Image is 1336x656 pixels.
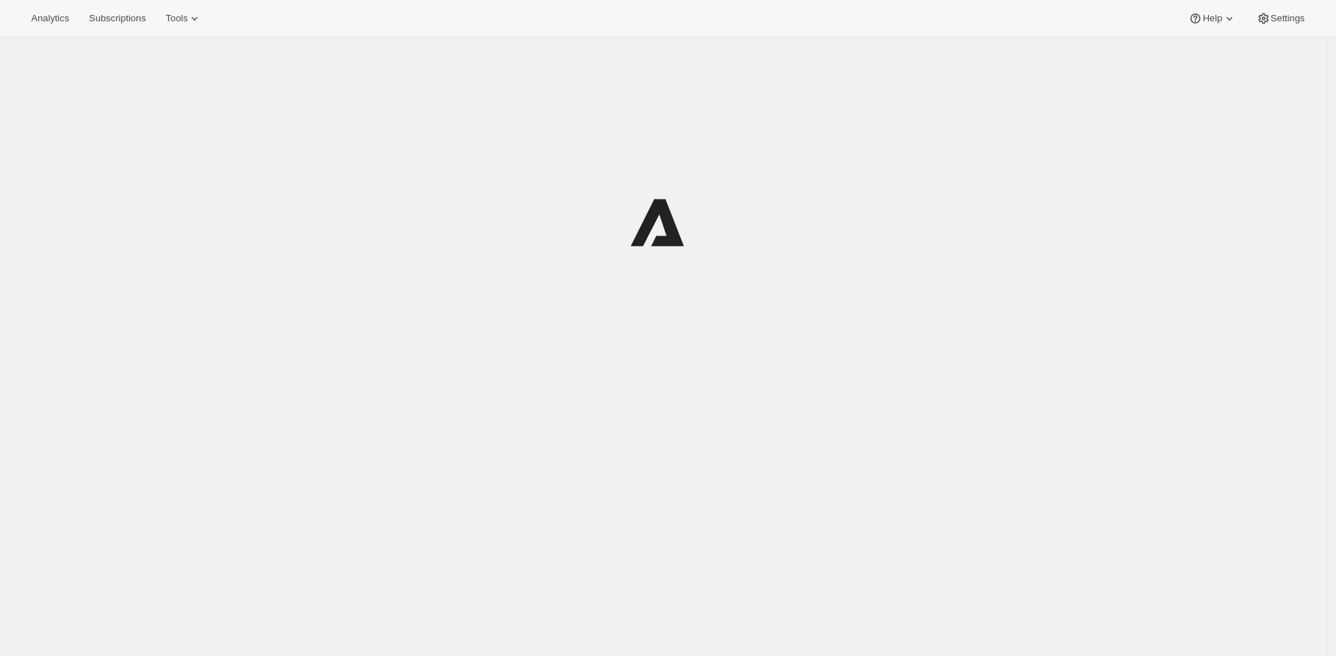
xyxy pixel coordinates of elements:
span: Tools [165,13,188,24]
span: Help [1202,13,1222,24]
button: Subscriptions [80,9,154,28]
button: Help [1180,9,1244,28]
span: Analytics [31,13,69,24]
span: Settings [1271,13,1305,24]
button: Settings [1248,9,1313,28]
button: Analytics [23,9,77,28]
button: Tools [157,9,210,28]
span: Subscriptions [89,13,146,24]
